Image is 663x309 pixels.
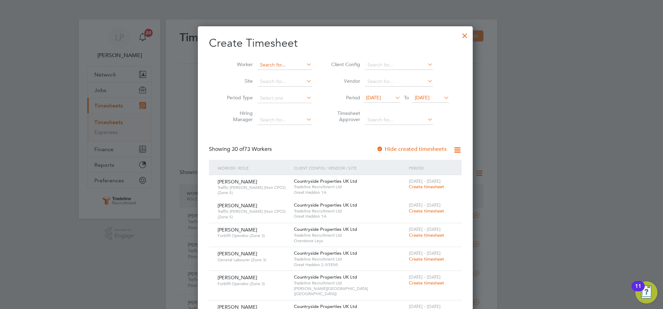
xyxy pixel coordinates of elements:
span: Countryside Properties UK Ltd [294,226,357,232]
span: Countryside Properties UK Ltd [294,250,357,256]
span: [DATE] [366,94,381,101]
span: [DATE] - [DATE] [409,250,441,256]
input: Search for... [365,77,433,87]
span: Traffic [PERSON_NAME] (Non CPCS) (Zone 5) [218,185,289,196]
span: Countryside Properties UK Ltd [294,202,357,208]
label: Vendor [329,78,360,84]
label: Worker [222,61,253,67]
span: Forklift Operator (Zone 3) [218,281,289,287]
span: Great Haddon 1A [294,190,405,195]
span: Create timesheet [409,256,444,262]
input: Search for... [258,77,312,87]
span: [PERSON_NAME] [218,227,257,233]
span: [PERSON_NAME] [218,251,257,257]
div: Showing [209,146,273,153]
div: 11 [635,286,641,295]
div: Client Config / Vendor / Site [292,160,407,176]
label: Period Type [222,94,253,101]
input: Search for... [258,115,312,125]
span: [DATE] - [DATE] [409,178,441,184]
div: Period [407,160,455,176]
label: Client Config [329,61,360,67]
span: Create timesheet [409,184,444,190]
button: Open Resource Center, 11 new notifications [635,281,657,303]
span: [PERSON_NAME] [218,274,257,281]
h2: Create Timesheet [209,36,462,51]
input: Select one [258,93,312,103]
span: Create timesheet [409,208,444,214]
label: Period [329,94,360,101]
span: Traffic [PERSON_NAME] (Non CPCS) (Zone 5) [218,209,289,219]
span: [DATE] - [DATE] [409,226,441,232]
input: Search for... [365,115,433,125]
span: Create timesheet [409,232,444,238]
span: [DATE] [415,94,430,101]
span: Forklift Operator (Zone 3) [218,233,289,238]
label: Site [222,78,253,84]
span: Tradeline Recruitment Ltd [294,280,405,286]
span: [PERSON_NAME][GEOGRAPHIC_DATA] ([GEOGRAPHIC_DATA]) [294,286,405,297]
span: Tradeline Recruitment Ltd [294,233,405,238]
span: [PERSON_NAME] [218,179,257,185]
span: Great Haddon 2 (VSEM) [294,262,405,267]
span: To [402,93,411,102]
span: Countryside Properties UK Ltd [294,274,357,280]
span: [DATE] - [DATE] [409,274,441,280]
span: Tradeline Recruitment Ltd [294,208,405,214]
input: Search for... [258,60,312,70]
span: [DATE] - [DATE] [409,202,441,208]
span: Tradeline Recruitment Ltd [294,184,405,190]
input: Search for... [365,60,433,70]
div: Worker / Role [216,160,292,176]
span: Overstone Leys [294,238,405,244]
span: 73 Workers [232,146,272,153]
span: [PERSON_NAME] [218,202,257,209]
span: 30 of [232,146,244,153]
span: Great Haddon 1A [294,213,405,219]
label: Hiring Manager [222,110,253,122]
span: Tradeline Recruitment Ltd [294,256,405,262]
span: Countryside Properties UK Ltd [294,178,357,184]
label: Hide created timesheets [376,146,446,153]
span: General Labourer (Zone 3) [218,257,289,263]
span: Create timesheet [409,280,444,286]
label: Timesheet Approver [329,110,360,122]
